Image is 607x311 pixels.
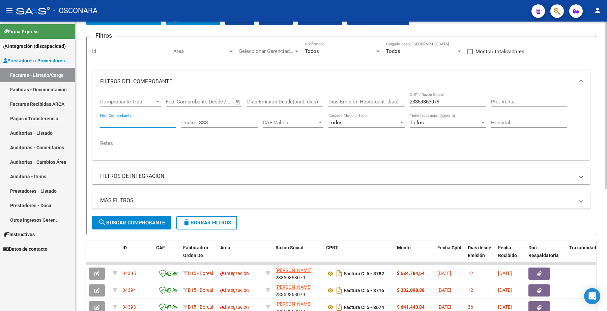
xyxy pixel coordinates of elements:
i: Descargar documento [335,285,344,296]
datatable-header-cell: Fecha Cpbt [435,241,465,270]
button: Open calendar [234,98,242,106]
span: Prestadores / Proveedores [3,57,65,64]
span: [DATE] [498,287,512,293]
span: Firma Express [3,28,38,35]
span: [DATE] [498,271,512,276]
span: Seleccionar Gerenciador [239,48,294,54]
span: CPBT [326,245,338,250]
span: 34394 [122,287,136,293]
input: Start date [166,99,188,105]
span: 36 [468,304,473,310]
span: Comprobante Tipo [100,99,155,105]
span: Trazabilidad [569,245,596,250]
span: CAE [156,245,165,250]
span: 12 [468,271,473,276]
span: Integración [220,287,249,293]
div: 23359363079 [276,283,321,298]
span: Mostrar totalizadores [475,48,524,56]
span: [DATE] [498,304,512,310]
span: Facturado x Orden De [183,245,208,258]
strong: Factura C: 5 - 3716 [344,288,384,293]
span: B15 - Boreal [188,271,213,276]
span: Instructivos [3,231,35,238]
datatable-header-cell: ID [120,241,153,270]
mat-icon: person [594,6,602,14]
strong: $ 332.098,88 [397,287,425,293]
span: Todos [386,48,400,54]
strong: $ 684.784,64 [397,271,425,276]
strong: $ 641.443,84 [397,304,425,310]
div: Open Intercom Messenger [584,288,600,304]
datatable-header-cell: CAE [153,241,180,270]
span: [PERSON_NAME] [276,268,312,273]
span: Todos [410,120,424,126]
span: Borrar Filtros [182,220,231,226]
datatable-header-cell: CPBT [323,241,394,270]
datatable-header-cell: Trazabilidad [566,241,607,270]
mat-icon: delete [182,218,191,226]
mat-panel-title: MAS FILTROS [100,197,574,204]
button: Buscar Comprobante [92,216,171,229]
mat-icon: search [98,218,106,226]
span: EXCEL [264,16,287,22]
span: [PERSON_NAME] [276,301,312,307]
span: [DATE] [437,304,451,310]
span: Area [173,48,228,54]
strong: Factura C: 5 - 3782 [344,271,384,276]
button: Borrar Filtros [176,216,237,229]
span: ID [122,245,127,250]
span: B15 - Boreal [188,287,213,293]
datatable-header-cell: Monto [394,241,435,270]
span: 12 [468,287,473,293]
span: Datos de contacto [3,245,48,253]
span: B15 - Boreal [188,304,213,310]
span: Integración (discapacidad) [3,42,66,50]
strong: Factura C: 5 - 3674 [344,305,384,310]
div: FILTROS DEL COMPROBANTE [92,92,590,160]
span: [DATE] [437,287,451,293]
span: Integración [220,271,249,276]
h3: Filtros [92,31,115,40]
mat-icon: menu [5,6,13,14]
span: CSV [231,16,249,22]
mat-expansion-panel-header: FILTROS DEL COMPROBANTE [92,71,590,92]
span: [DATE] [437,271,451,276]
datatable-header-cell: Razón Social [273,241,323,270]
span: Area [220,245,230,250]
span: Días desde Emisión [468,245,491,258]
span: Todos [328,120,343,126]
span: Buscar Comprobante [98,220,165,226]
i: Descargar documento [335,268,344,279]
span: [PERSON_NAME] [276,284,312,290]
span: Todos [305,48,319,54]
span: Integración [220,304,249,310]
span: Razón Social [276,245,303,250]
span: Monto [397,245,411,250]
span: CAE Válido [263,120,317,126]
span: Fecha Cpbt [437,245,462,250]
span: 34393 [122,304,136,310]
datatable-header-cell: Area [218,241,263,270]
datatable-header-cell: Doc Respaldatoria [526,241,566,270]
datatable-header-cell: Días desde Emisión [465,241,495,270]
span: Fecha Recibido [498,245,517,258]
mat-expansion-panel-header: MAS FILTROS [92,192,590,209]
input: End date [194,99,227,105]
div: 23359363079 [276,267,321,281]
mat-panel-title: FILTROS DEL COMPROBANTE [100,78,574,85]
span: 34395 [122,271,136,276]
datatable-header-cell: Facturado x Orden De [180,241,218,270]
span: - OSCONARA [53,3,97,18]
datatable-header-cell: Fecha Recibido [495,241,526,270]
span: Doc Respaldatoria [528,245,559,258]
mat-panel-title: FILTROS DE INTEGRACION [100,173,574,180]
mat-expansion-panel-header: FILTROS DE INTEGRACION [92,168,590,184]
span: Estandar [303,16,337,22]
